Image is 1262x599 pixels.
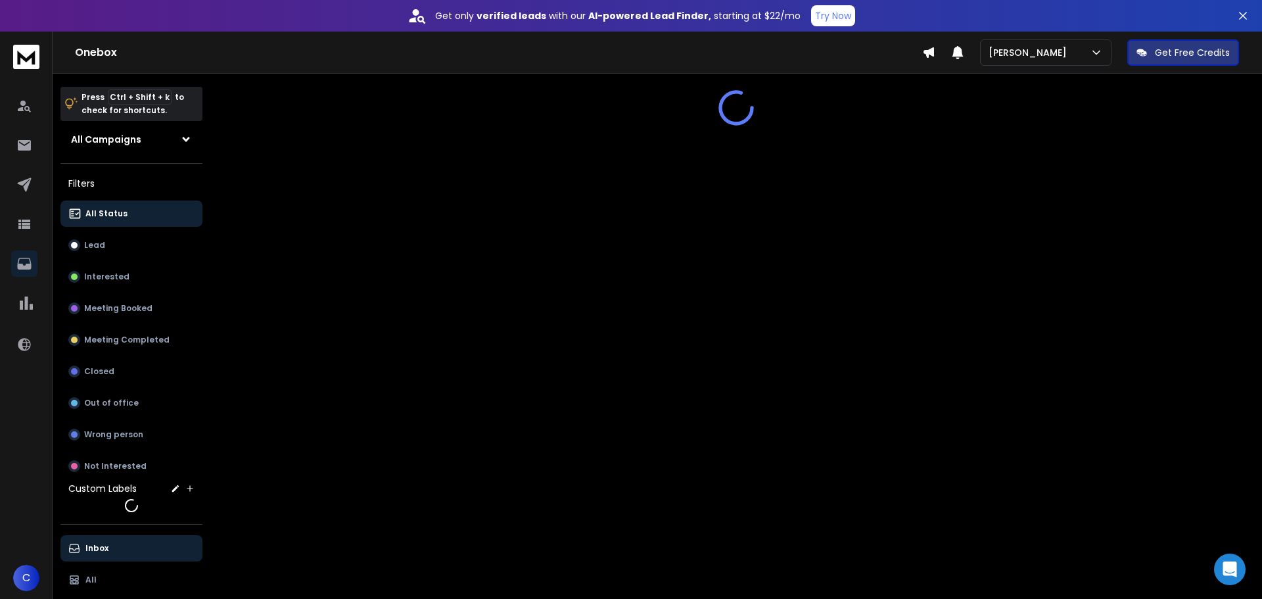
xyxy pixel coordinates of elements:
[1214,554,1246,585] div: Open Intercom Messenger
[13,45,39,69] img: logo
[84,303,152,314] p: Meeting Booked
[84,398,139,408] p: Out of office
[60,295,202,322] button: Meeting Booked
[84,461,147,471] p: Not Interested
[60,453,202,479] button: Not Interested
[811,5,855,26] button: Try Now
[84,272,129,282] p: Interested
[60,535,202,562] button: Inbox
[60,264,202,290] button: Interested
[108,89,172,105] span: Ctrl + Shift + k
[60,358,202,385] button: Closed
[60,174,202,193] h3: Filters
[13,565,39,591] button: C
[1155,46,1230,59] p: Get Free Credits
[85,208,128,219] p: All Status
[84,366,114,377] p: Closed
[815,9,851,22] p: Try Now
[84,335,170,345] p: Meeting Completed
[60,201,202,227] button: All Status
[75,45,922,60] h1: Onebox
[435,9,801,22] p: Get only with our starting at $22/mo
[989,46,1072,59] p: [PERSON_NAME]
[85,543,108,554] p: Inbox
[60,390,202,416] button: Out of office
[60,421,202,448] button: Wrong person
[60,567,202,593] button: All
[588,9,711,22] strong: AI-powered Lead Finder,
[71,133,141,146] h1: All Campaigns
[68,482,137,495] h3: Custom Labels
[85,575,97,585] p: All
[477,9,546,22] strong: verified leads
[60,232,202,258] button: Lead
[84,240,105,251] p: Lead
[60,327,202,353] button: Meeting Completed
[1127,39,1239,66] button: Get Free Credits
[84,429,143,440] p: Wrong person
[82,91,184,117] p: Press to check for shortcuts.
[60,126,202,153] button: All Campaigns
